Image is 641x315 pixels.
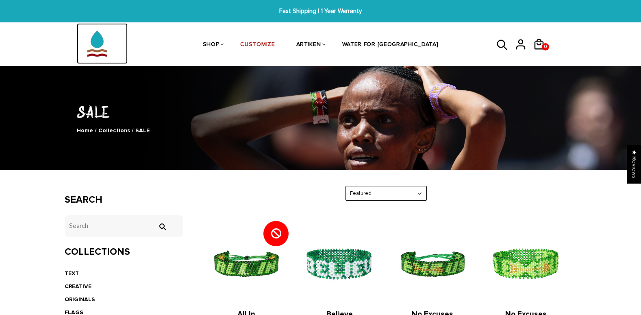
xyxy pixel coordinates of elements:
[240,24,275,67] a: CUSTOMIZE
[65,194,184,206] h3: Search
[296,24,321,67] a: ARTIKEN
[65,270,79,277] a: TEXT
[627,145,641,184] div: Click to open Judge.me floating reviews tab
[154,223,170,230] input: Search
[65,246,184,258] h3: Collections
[65,296,95,303] a: ORIGINALS
[98,127,130,134] a: Collections
[77,127,93,134] a: Home
[135,127,150,134] span: SALE
[197,7,444,16] span: Fast Shipping | 1 Year Warranty
[342,24,439,67] a: WATER FOR [GEOGRAPHIC_DATA]
[533,53,551,54] a: 0
[65,283,91,290] a: CREATIVE
[65,215,184,237] input: Search
[203,24,219,67] a: SHOP
[65,101,577,122] h1: SALE
[542,41,549,52] span: 0
[132,127,134,134] span: /
[95,127,97,134] span: /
